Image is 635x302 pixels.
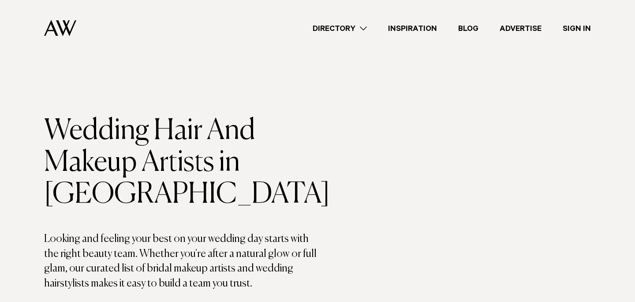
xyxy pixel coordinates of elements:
a: Advertise [489,23,552,34]
h1: Wedding Hair And Makeup Artists in [GEOGRAPHIC_DATA] [44,115,317,211]
a: Inspiration [377,23,448,34]
p: Looking and feeling your best on your wedding day starts with the right beauty team. Whether you'... [44,232,317,291]
a: Blog [448,23,489,34]
a: Directory [302,23,377,34]
a: Sign In [552,23,601,34]
img: Auckland Weddings Logo [44,20,76,36]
